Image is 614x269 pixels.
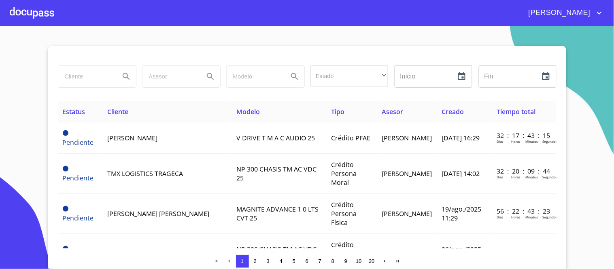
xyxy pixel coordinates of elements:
button: 7 [314,255,327,268]
p: Dias [497,175,503,179]
input: search [142,66,198,87]
button: 8 [327,255,340,268]
p: Dias [497,215,503,219]
span: Pendiente [63,214,94,222]
p: Dias [497,139,503,144]
button: 20 [365,255,378,268]
span: Cliente [107,107,128,116]
button: 6 [301,255,314,268]
span: 2 [254,258,257,264]
span: 8 [331,258,334,264]
p: Horas [511,139,520,144]
span: Crédito Persona Moral [331,160,357,187]
button: 9 [340,255,353,268]
p: 69 : 14 : 31 : 55 [497,247,551,256]
button: Search [201,67,220,86]
button: 10 [353,255,365,268]
span: 1 [241,258,244,264]
span: Estatus [63,107,85,116]
span: TMX LOGISTICS TRAGECA [107,169,183,178]
p: 32 : 20 : 09 : 44 [497,167,551,176]
span: 6 [306,258,308,264]
span: 19/ago./2025 11:29 [442,205,481,222]
button: 5 [288,255,301,268]
span: Pendiente [63,246,68,252]
span: Pendiente [63,130,68,136]
span: Modelo [236,107,260,116]
button: Search [285,67,304,86]
span: Tiempo total [497,107,535,116]
span: MAGNITE ADVANCE 1 0 LTS CVT 25 [236,205,319,222]
span: Pendiente [63,138,94,147]
p: Segundos [542,175,557,179]
span: [PERSON_NAME] [382,209,432,218]
span: [PERSON_NAME] [382,133,432,142]
p: Minutos [525,215,538,219]
span: [PERSON_NAME] [523,6,595,19]
span: 06/ago./2025 19:40 [442,245,481,263]
span: 7 [319,258,321,264]
span: Creado [442,107,464,116]
span: Pendiente [63,174,94,182]
span: Pendiente [63,206,68,212]
p: Horas [511,215,520,219]
p: Minutos [525,175,538,179]
span: 5 [293,258,295,264]
span: Crédito Persona Física [331,200,357,227]
span: Crédito Persona Física [331,240,357,267]
span: [PERSON_NAME] [PERSON_NAME] [107,209,209,218]
button: 4 [275,255,288,268]
p: Segundos [542,215,557,219]
span: 9 [344,258,347,264]
span: 3 [267,258,270,264]
span: 20 [369,258,374,264]
span: Pendiente [63,166,68,172]
span: [PERSON_NAME] [382,169,432,178]
span: 4 [280,258,283,264]
input: search [58,66,113,87]
span: V DRIVE T M A C AUDIO 25 [236,133,315,142]
span: 10 [356,258,361,264]
button: 3 [262,255,275,268]
span: NP 300 CHASIS TM AC VDC 25 [236,245,317,263]
p: Minutos [525,139,538,144]
span: NP 300 CHASIS TM AC VDC 25 [236,165,317,182]
span: [DATE] 14:02 [442,169,480,178]
p: Horas [511,175,520,179]
input: search [227,66,282,87]
button: 1 [236,255,249,268]
button: Search [117,67,136,86]
span: Crédito PFAE [331,133,370,142]
button: account of current user [523,6,604,19]
p: 56 : 22 : 43 : 23 [497,207,551,216]
button: 2 [249,255,262,268]
span: [DATE] 16:29 [442,133,480,142]
p: 32 : 17 : 43 : 15 [497,131,551,140]
span: [PERSON_NAME] [107,133,157,142]
span: Asesor [382,107,403,116]
div: ​ [310,65,388,87]
span: Tipo [331,107,344,116]
p: Segundos [542,139,557,144]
